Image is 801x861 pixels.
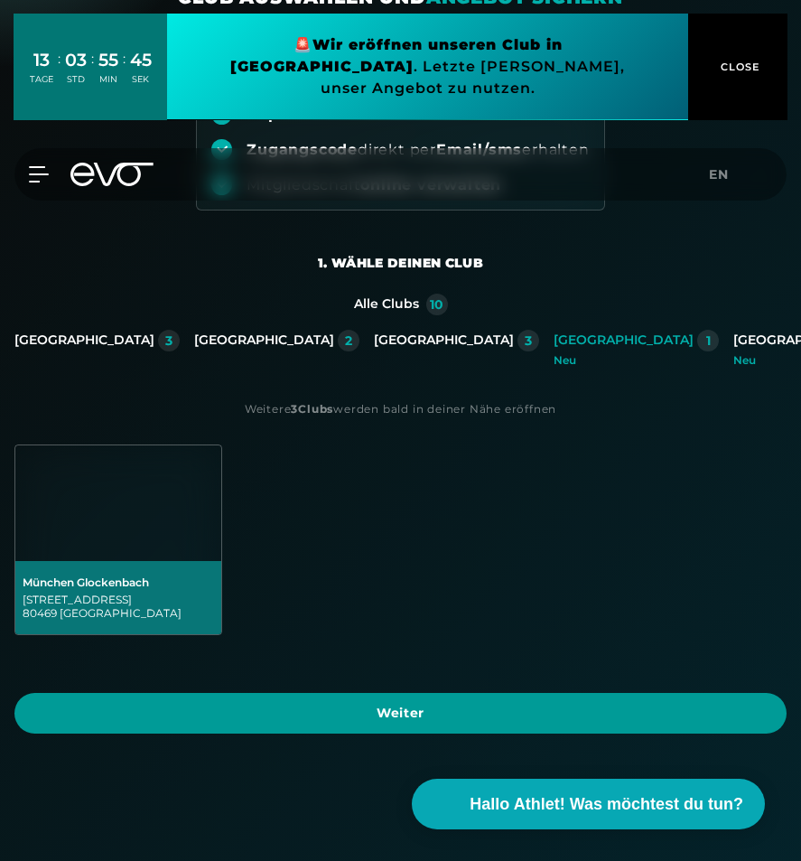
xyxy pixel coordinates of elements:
[130,47,152,73] div: 45
[30,47,53,73] div: 13
[374,332,514,349] div: [GEOGRAPHIC_DATA]
[298,402,333,416] strong: Clubs
[554,355,719,366] div: Neu
[688,14,787,120] button: CLOSE
[345,334,352,347] div: 2
[554,332,694,349] div: [GEOGRAPHIC_DATA]
[525,334,532,347] div: 3
[716,59,760,75] span: CLOSE
[98,47,118,73] div: 55
[130,73,152,86] div: SEK
[318,254,483,272] div: 1. Wähle deinen Club
[65,47,87,73] div: 03
[291,402,298,416] strong: 3
[709,166,729,182] span: en
[709,164,740,185] a: en
[470,792,743,817] span: Hallo Athlet! Was möchtest du tun?
[14,693,787,734] a: Weiter
[430,298,443,311] div: 10
[165,334,172,347] div: 3
[36,704,765,723] span: Weiter
[412,779,765,829] button: Hallo Athlet! Was möchtest du tun?
[23,576,214,589] div: München Glockenbach
[65,73,87,86] div: STD
[194,332,334,349] div: [GEOGRAPHIC_DATA]
[91,49,94,97] div: :
[58,49,61,97] div: :
[123,49,126,97] div: :
[30,73,53,86] div: TAGE
[354,296,419,313] div: Alle Clubs
[98,73,118,86] div: MIN
[14,332,154,349] div: [GEOGRAPHIC_DATA]
[706,334,711,347] div: 1
[23,593,214,620] div: [STREET_ADDRESS] 80469 [GEOGRAPHIC_DATA]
